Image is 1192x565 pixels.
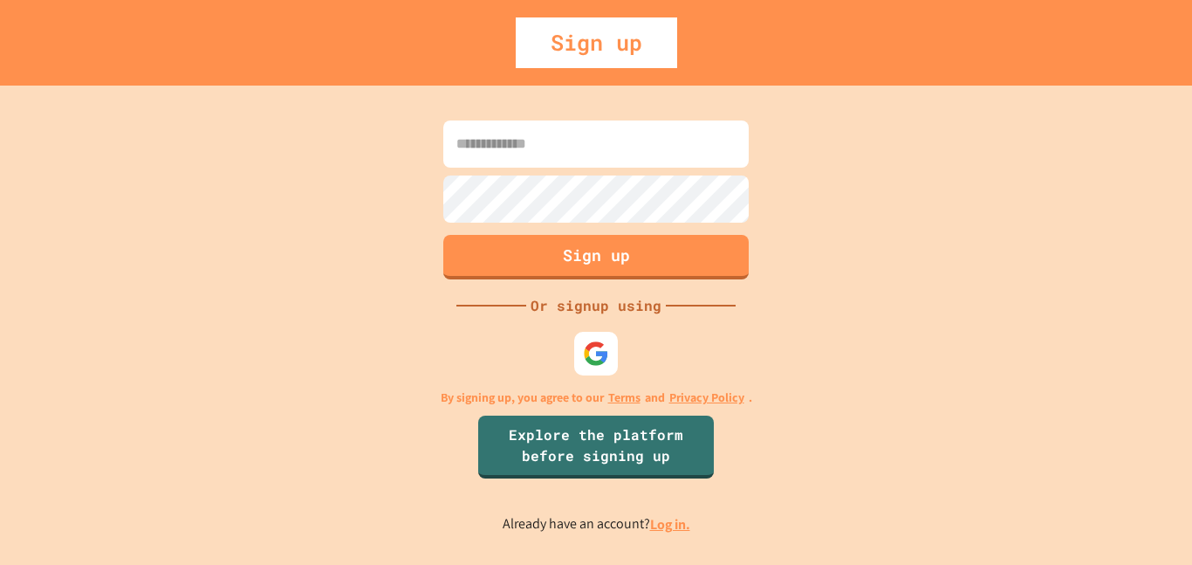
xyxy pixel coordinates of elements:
[1119,495,1175,548] iframe: chat widget
[503,513,690,535] p: Already have an account?
[669,389,744,407] a: Privacy Policy
[443,235,749,279] button: Sign up
[650,515,690,534] a: Log in.
[526,295,666,316] div: Or signup using
[516,17,677,68] div: Sign up
[583,341,609,367] img: google-icon.svg
[478,416,714,479] a: Explore the platform before signing up
[608,389,641,407] a: Terms
[441,389,752,407] p: By signing up, you agree to our and .
[1047,419,1175,493] iframe: chat widget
